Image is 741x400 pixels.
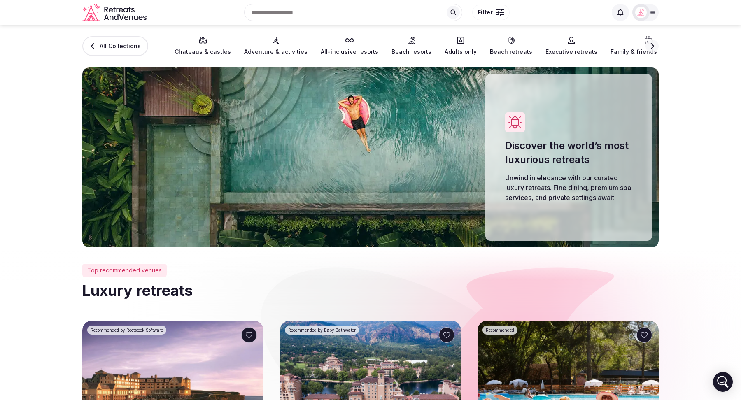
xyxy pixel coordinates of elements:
[505,139,632,166] h1: Discover the world’s most luxurious retreats
[100,42,141,50] span: All Collections
[82,3,148,22] a: Visit the homepage
[391,48,431,56] span: Beach resorts
[545,36,597,56] a: Executive retreats
[244,36,308,56] a: Adventure & activities
[288,327,356,333] span: Recommended by Baby Bathwater
[611,48,687,56] span: Family & friends getaways
[482,326,517,335] div: Recommended
[505,173,632,202] p: Unwind in elegance with our curated luxury retreats. Fine dining, premium spa services, and priva...
[635,7,647,18] img: Matt Grant Oakes
[321,48,378,56] span: All-inclusive resorts
[91,327,163,333] span: Recommended by Rootstock Software
[175,36,231,56] a: Chateaus & castles
[82,3,148,22] svg: Retreats and Venues company logo
[490,48,532,56] span: Beach retreats
[611,36,687,56] a: Family & friends getaways
[87,326,166,335] div: Recommended by Rootstock Software
[478,8,493,16] span: Filter
[486,327,514,333] span: Recommended
[391,36,431,56] a: Beach resorts
[545,48,597,56] span: Executive retreats
[490,36,532,56] a: Beach retreats
[82,264,167,277] div: Top recommended venues
[82,280,659,301] h2: Luxury retreats
[713,372,733,392] div: Open Intercom Messenger
[445,48,477,56] span: Adults only
[445,36,477,56] a: Adults only
[82,36,148,56] a: All Collections
[472,5,510,20] button: Filter
[82,67,659,247] img: Luxury retreats
[321,36,378,56] a: All-inclusive resorts
[244,48,308,56] span: Adventure & activities
[175,48,231,56] span: Chateaus & castles
[285,326,359,335] div: Recommended by Baby Bathwater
